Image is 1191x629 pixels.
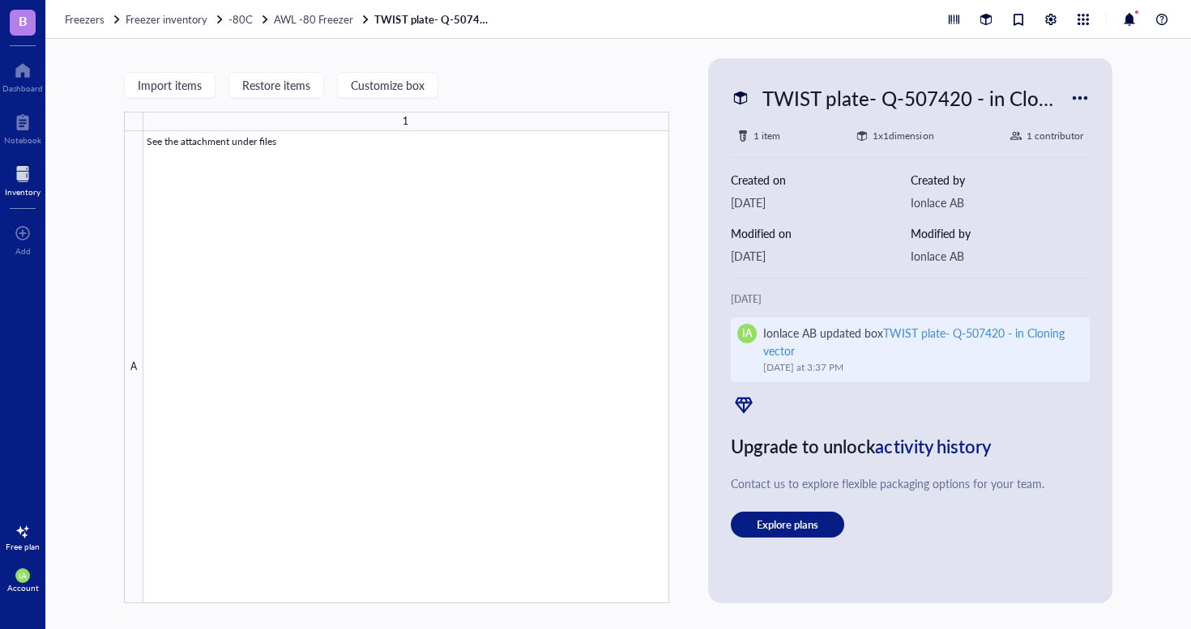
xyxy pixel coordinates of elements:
div: Add [15,246,31,256]
div: Account [7,583,39,593]
span: Freezers [65,11,105,27]
a: Notebook [4,109,41,145]
div: Ionlace AB updated box [763,324,1071,359]
a: IAIonlace AB updated boxTWIST plate- Q-507420 - in Cloning vector[DATE] at 3:37 PM [731,317,1091,382]
div: Contact us to explore flexible packaging options for your team. [731,474,1091,492]
div: Dashboard [2,83,43,93]
div: 1 [403,112,408,131]
div: Notebook [4,135,41,145]
div: [DATE] [731,247,911,265]
div: 1 item [753,128,780,144]
span: -80C [228,11,253,27]
a: Freezer inventory [126,12,225,27]
a: TWIST plate- Q-507420 - in Cloning vector [374,12,496,27]
span: activity history [875,433,991,459]
div: TWIST plate- Q-507420 - in Cloning vector [755,81,1071,115]
button: Customize box [337,72,438,98]
div: 1 x 1 dimension [873,128,933,144]
span: AWL -80 Freezer [274,11,353,27]
span: IA [19,571,27,580]
div: A [124,131,143,603]
button: Import items [124,72,216,98]
span: B [19,11,28,31]
div: [DATE] [731,193,911,211]
span: Customize box [351,79,425,91]
div: Inventory [5,187,41,197]
div: [DATE] [731,291,1091,308]
div: TWIST plate- Q-507420 - in Cloning vector [763,325,1065,359]
span: Restore items [242,79,310,91]
div: Ionlace AB [911,193,1091,211]
span: Import items [138,79,202,91]
div: Ionlace AB [911,247,1091,265]
span: Freezer inventory [126,11,207,27]
a: -80CAWL -80 Freezer [228,12,371,27]
button: Explore plans [731,512,844,538]
button: Restore items [228,72,324,98]
div: Modified on [731,224,911,242]
a: Explore plans [731,512,1091,538]
div: Created by [911,171,1091,189]
span: IA [742,326,752,341]
a: Dashboard [2,57,43,93]
div: Free plan [6,542,40,551]
div: [DATE] at 3:37 PM [763,359,1071,376]
div: Upgrade to unlock [731,431,1091,461]
div: Created on [731,171,911,189]
a: Inventory [5,161,41,197]
div: Modified by [911,224,1091,242]
span: Explore plans [757,517,818,532]
div: 1 contributor [1027,128,1083,144]
a: Freezers [65,12,122,27]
